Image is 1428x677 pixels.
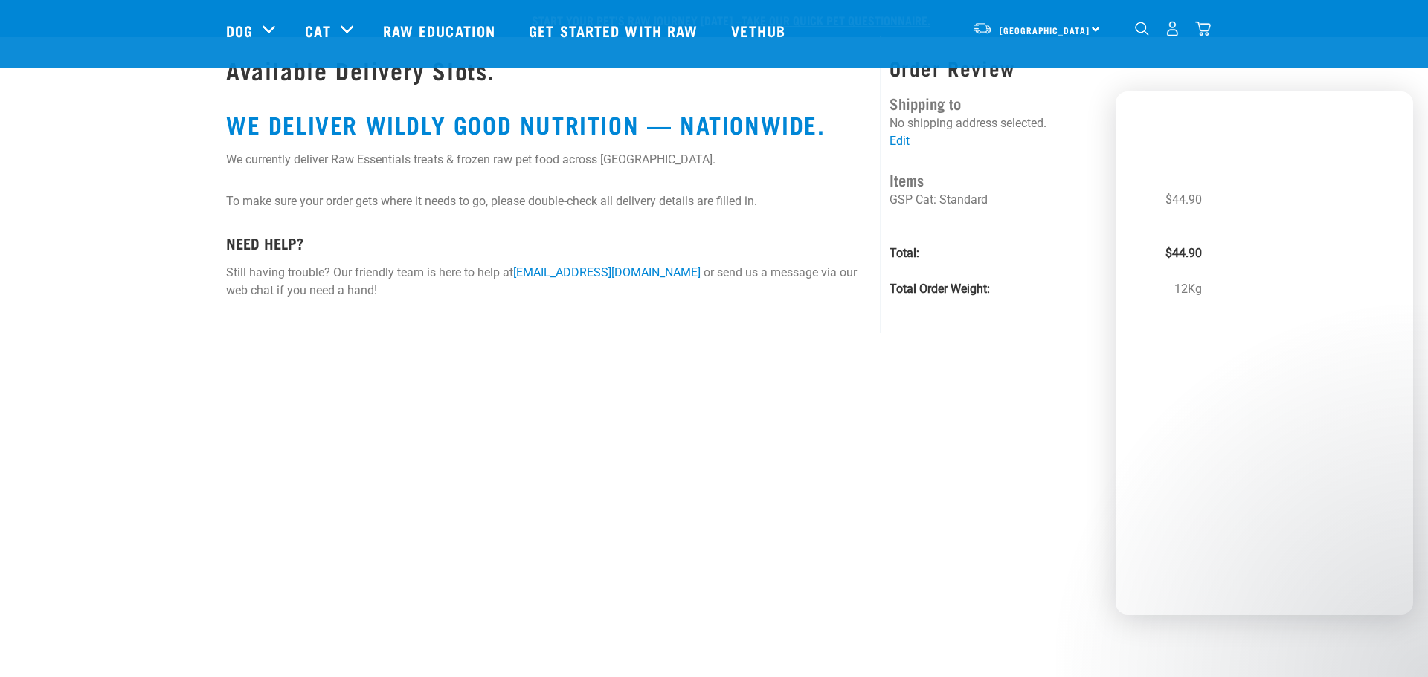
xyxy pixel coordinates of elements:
h3: Order Review [890,56,1202,80]
img: home-icon@2x.png [1195,21,1211,36]
a: Get started with Raw [514,1,716,60]
h2: WE DELIVER WILDLY GOOD NUTRITION — NATIONWIDE. [226,111,871,137]
strong: Total Order Weight: [890,282,990,296]
a: Raw Education [368,1,514,60]
h4: NEED HELP? [226,234,871,251]
img: user.png [1165,21,1180,36]
a: [EMAIL_ADDRESS][DOMAIN_NAME] [513,265,704,279]
iframe: Intercom live chat [1116,91,1413,615]
p: We currently deliver Raw Essentials treats & frozen raw pet food across [GEOGRAPHIC_DATA]. [226,151,871,169]
a: Edit [890,134,910,148]
p: No shipping address selected. [890,114,1202,132]
span: [GEOGRAPHIC_DATA] [1000,27,1090,33]
p: To make sure your order gets where it needs to go, please double-check all delivery details are f... [226,192,871,210]
iframe: Intercom live chat [1377,626,1413,662]
a: Vethub [716,1,804,60]
a: Cat [305,19,330,42]
h1: Available Delivery Slots. [226,56,871,83]
h4: Shipping to [890,91,1202,114]
img: van-moving.png [972,22,992,35]
p: Still having trouble? Our friendly team is here to help at or send us a message via our web chat ... [226,264,871,299]
span: GSP Cat: Standard [890,192,988,207]
img: home-icon-1@2x.png [1135,22,1149,36]
h4: Items [890,168,1202,191]
a: Dog [226,19,253,42]
strong: Total: [890,246,919,260]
